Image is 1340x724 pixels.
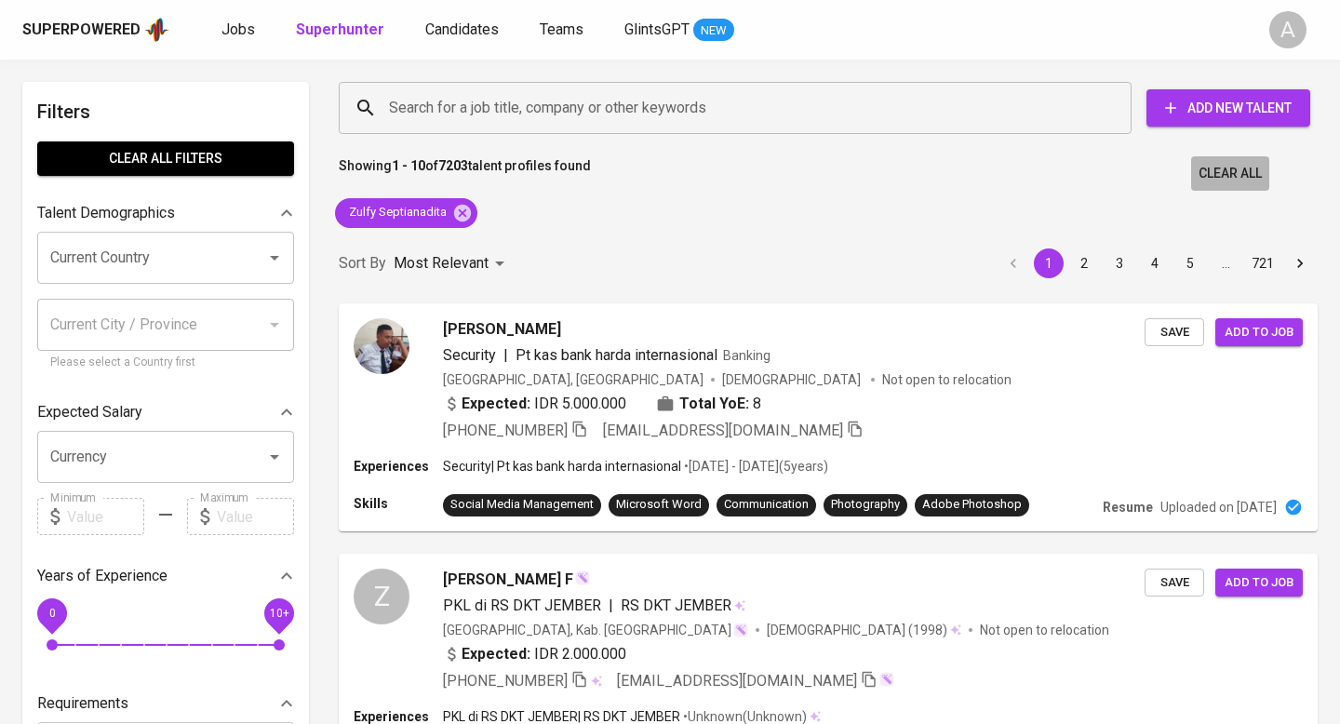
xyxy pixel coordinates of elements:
[37,565,167,587] p: Years of Experience
[37,394,294,431] div: Expected Salary
[1154,322,1195,343] span: Save
[681,457,828,476] p: • [DATE] - [DATE] ( 5 years )
[575,570,590,585] img: magic_wand.svg
[296,19,388,42] a: Superhunter
[609,595,613,617] span: |
[1211,254,1240,273] div: …
[22,16,169,44] a: Superpoweredapp logo
[1191,156,1269,191] button: Clear All
[1175,248,1205,278] button: Go to page 5
[831,496,900,514] div: Photography
[37,141,294,176] button: Clear All filters
[67,498,144,535] input: Value
[624,20,690,38] span: GlintsGPT
[335,198,477,228] div: Zulfy Septianadita
[1154,572,1195,594] span: Save
[443,569,573,591] span: [PERSON_NAME] F
[693,21,734,40] span: NEW
[217,498,294,535] input: Value
[443,422,568,439] span: [PHONE_NUMBER]
[443,597,601,614] span: PKL di RS DKT JEMBER
[354,569,409,624] div: Z
[425,19,502,42] a: Candidates
[1146,89,1310,127] button: Add New Talent
[1215,318,1303,347] button: Add to job
[1103,498,1153,516] p: Resume
[339,303,1318,531] a: [PERSON_NAME]Security|Pt kas bank harda internasionalBanking[GEOGRAPHIC_DATA], [GEOGRAPHIC_DATA][...
[616,496,702,514] div: Microsoft Word
[443,457,681,476] p: Security | Pt kas bank harda internasional
[980,621,1109,639] p: Not open to relocation
[767,621,961,639] div: (1998)
[296,20,384,38] b: Superhunter
[37,401,142,423] p: Expected Salary
[996,248,1318,278] nav: pagination navigation
[722,370,864,389] span: [DEMOGRAPHIC_DATA]
[261,245,288,271] button: Open
[425,20,499,38] span: Candidates
[462,393,530,415] b: Expected:
[48,607,55,620] span: 0
[37,202,175,224] p: Talent Demographics
[144,16,169,44] img: app logo
[269,607,288,620] span: 10+
[443,346,496,364] span: Security
[1285,248,1315,278] button: Go to next page
[261,444,288,470] button: Open
[37,97,294,127] h6: Filters
[394,252,489,275] p: Most Relevant
[443,672,568,690] span: [PHONE_NUMBER]
[450,496,594,514] div: Social Media Management
[221,19,259,42] a: Jobs
[37,692,128,715] p: Requirements
[1034,248,1064,278] button: page 1
[52,147,279,170] span: Clear All filters
[767,621,908,639] span: [DEMOGRAPHIC_DATA]
[1225,322,1293,343] span: Add to job
[516,346,717,364] span: Pt kas bank harda internasional
[1140,248,1170,278] button: Go to page 4
[438,158,468,173] b: 7203
[22,20,141,41] div: Superpowered
[354,457,443,476] p: Experiences
[339,252,386,275] p: Sort By
[1225,572,1293,594] span: Add to job
[679,393,749,415] b: Total YoE:
[392,158,425,173] b: 1 - 10
[540,19,587,42] a: Teams
[37,557,294,595] div: Years of Experience
[50,354,281,372] p: Please select a Country first
[354,318,409,374] img: 335b5d6332415bc0ce9c1598347a23f3.jpg
[724,496,809,514] div: Communication
[1160,498,1277,516] p: Uploaded on [DATE]
[753,393,761,415] span: 8
[1105,248,1134,278] button: Go to page 3
[617,672,857,690] span: [EMAIL_ADDRESS][DOMAIN_NAME]
[1161,97,1295,120] span: Add New Talent
[879,672,894,687] img: magic_wand.svg
[603,422,843,439] span: [EMAIL_ADDRESS][DOMAIN_NAME]
[221,20,255,38] span: Jobs
[723,348,770,363] span: Banking
[443,643,626,665] div: IDR 2.000.000
[621,597,731,614] span: RS DKT JEMBER
[540,20,583,38] span: Teams
[394,247,511,281] div: Most Relevant
[1145,318,1204,347] button: Save
[354,494,443,513] p: Skills
[733,623,748,637] img: magic_wand.svg
[443,621,748,639] div: [GEOGRAPHIC_DATA], Kab. [GEOGRAPHIC_DATA]
[1069,248,1099,278] button: Go to page 2
[335,204,458,221] span: Zulfy Septianadita
[443,370,703,389] div: [GEOGRAPHIC_DATA], [GEOGRAPHIC_DATA]
[462,643,530,665] b: Expected:
[503,344,508,367] span: |
[1269,11,1306,48] div: A
[443,318,561,341] span: [PERSON_NAME]
[1199,162,1262,185] span: Clear All
[922,496,1022,514] div: Adobe Photoshop
[37,685,294,722] div: Requirements
[624,19,734,42] a: GlintsGPT NEW
[882,370,1012,389] p: Not open to relocation
[339,156,591,191] p: Showing of talent profiles found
